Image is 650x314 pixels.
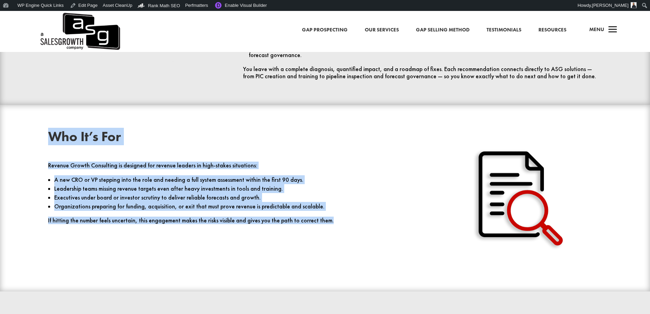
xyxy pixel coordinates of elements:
a: A Sales Growth Company Logo [39,11,120,52]
img: website_grey.svg [11,18,16,23]
p: A new CRO or VP stepping into the role and needing a full system assessment within the first 90 d... [54,175,407,184]
div: v 4.0.25 [19,11,33,16]
span: Rank Math SEO [148,3,180,8]
span: [PERSON_NAME] [592,3,629,8]
a: Our Services [365,26,399,35]
div: Domain: [DOMAIN_NAME] [18,18,75,23]
p: If hitting the number feels uncertain, this engagement makes the risks visible and gives you the ... [48,217,407,224]
img: Opp Layer shadow1 [451,130,588,267]
a: Gap Prospecting [302,26,348,35]
p: Revenue Growth Consulting is designed for revenue leaders in high-stakes situations: [48,162,407,175]
a: Gap Selling Method [416,26,470,35]
span: Menu [589,26,604,33]
h2: Who It’s For [48,130,407,147]
div: Domain Overview [26,44,61,48]
img: tab_keywords_by_traffic_grey.svg [68,43,73,49]
span: a [606,23,620,37]
a: Resources [538,26,566,35]
p: Executives under board or investor scrutiny to deliver reliable forecasts and growth. [54,193,407,202]
p: You leave with a complete diagnosis, quantified impact, and a roadmap of fixes. Each recommendati... [243,66,602,80]
div: Keywords by Traffic [75,44,115,48]
a: Testimonials [487,26,521,35]
img: logo_orange.svg [11,11,16,16]
img: tab_domain_overview_orange.svg [18,43,24,49]
p: Organizations preparing for funding, acquisition, or exit that must prove revenue is predictable ... [54,202,407,211]
p: Leadership teams missing revenue targets even after heavy investments in tools and training. [54,184,407,193]
img: ASG Co. Logo [39,11,120,52]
